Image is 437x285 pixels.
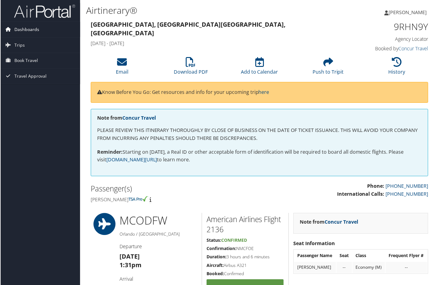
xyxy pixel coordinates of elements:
h5: Confirmed [207,272,284,278]
a: here [259,89,269,96]
a: [PHONE_NUMBER] [386,183,429,190]
h5: Airbus A321 [207,263,284,269]
span: Dashboards [14,22,39,37]
span: [PERSON_NAME] [389,9,427,16]
strong: Reminder: [97,149,122,156]
th: Class [353,251,386,262]
img: tsa-precheck.png [128,197,148,202]
a: Add to Calendar [241,61,278,75]
strong: Booked: [207,272,224,277]
h1: 9RHN9Y [351,20,429,33]
a: Concur Travel [122,115,156,121]
a: [PERSON_NAME] [385,3,433,21]
span: Book Travel [14,53,37,68]
h5: 3 hours and 6 minutes [207,255,284,261]
th: Passenger Name [294,251,336,262]
h4: Arrival [119,276,197,283]
strong: [GEOGRAPHIC_DATA], [GEOGRAPHIC_DATA] [GEOGRAPHIC_DATA], [GEOGRAPHIC_DATA] [90,20,286,37]
strong: Duration: [207,255,226,260]
h2: Passenger(s) [90,184,255,194]
strong: [DATE] [119,253,139,261]
strong: Status: [207,238,221,244]
a: History [389,61,406,75]
th: Seat [337,251,352,262]
span: Trips [14,37,24,53]
img: airportal-logo.png [13,4,75,18]
th: Frequent Flyer # [386,251,428,262]
a: Concur Travel [399,45,429,52]
strong: Note from [300,219,359,226]
span: Travel Approval [14,69,46,84]
a: Download PDF [174,61,208,75]
h2: American Airlines Flight 2136 [207,215,284,235]
h4: [PERSON_NAME] [90,197,255,203]
h1: MCO DFW [119,214,197,229]
a: Email [116,61,128,75]
td: [PERSON_NAME] [294,263,336,274]
a: [DOMAIN_NAME][URL] [106,157,157,164]
a: Push to Tripit [313,61,344,75]
h4: Departure [119,244,197,250]
strong: 1:31pm [119,262,141,270]
strong: Confirmation: [207,246,236,252]
h1: Airtinerary® [86,4,317,17]
div: -- [340,265,349,271]
p: Starting on [DATE], a Real ID or other acceptable form of identification will be required to boar... [97,148,422,164]
p: PLEASE REVIEW THIS ITINERARY THOROUGHLY BY CLOSE OF BUSINESS ON THE DATE OF TICKET ISSUANCE. THIS... [97,127,422,142]
strong: Seat Information [294,241,336,247]
strong: Aircraft: [207,263,224,269]
h4: [DATE] - [DATE] [90,40,342,47]
strong: Note from [97,115,156,121]
h4: Agency Locator [351,36,429,42]
h5: Orlando / [GEOGRAPHIC_DATA] [119,232,197,238]
strong: Phone: [368,183,385,190]
h5: NMCFOE [207,246,284,252]
span: Confirmed [221,238,247,244]
strong: International Calls: [337,191,385,198]
a: Concur Travel [325,219,359,226]
a: [PHONE_NUMBER] [386,191,429,198]
td: Economy (M) [353,263,386,274]
p: Know Before You Go: Get resources and info for your upcoming trip [97,89,422,97]
div: -- [389,265,425,271]
h4: Booked by [351,45,429,52]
